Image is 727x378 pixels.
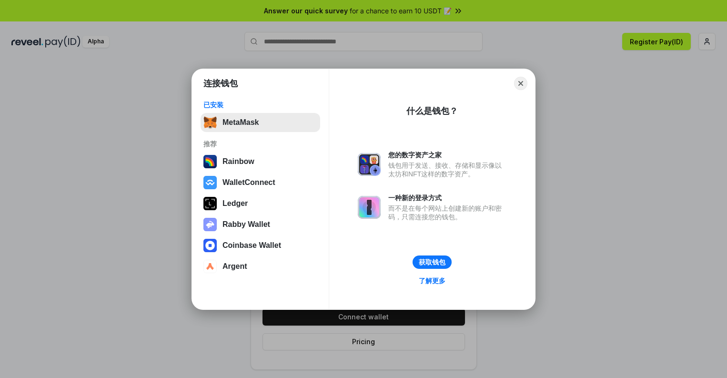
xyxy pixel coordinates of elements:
button: Argent [201,257,320,276]
div: MetaMask [222,118,259,127]
div: Argent [222,262,247,271]
button: WalletConnect [201,173,320,192]
img: svg+xml,%3Csvg%20width%3D%2228%22%20height%3D%2228%22%20viewBox%3D%220%200%2028%2028%22%20fill%3D... [203,239,217,252]
img: svg+xml,%3Csvg%20xmlns%3D%22http%3A%2F%2Fwww.w3.org%2F2000%2Fsvg%22%20fill%3D%22none%22%20viewBox... [358,153,381,176]
div: WalletConnect [222,178,275,187]
img: svg+xml,%3Csvg%20width%3D%2228%22%20height%3D%2228%22%20viewBox%3D%220%200%2028%2028%22%20fill%3D... [203,260,217,273]
div: Ledger [222,199,248,208]
div: 已安装 [203,101,317,109]
div: 了解更多 [419,276,445,285]
div: 推荐 [203,140,317,148]
button: MetaMask [201,113,320,132]
h1: 连接钱包 [203,78,238,89]
button: Coinbase Wallet [201,236,320,255]
button: Ledger [201,194,320,213]
a: 了解更多 [413,275,451,287]
img: svg+xml,%3Csvg%20xmlns%3D%22http%3A%2F%2Fwww.w3.org%2F2000%2Fsvg%22%20fill%3D%22none%22%20viewBox... [358,196,381,219]
button: 获取钱包 [413,255,452,269]
img: svg+xml,%3Csvg%20xmlns%3D%22http%3A%2F%2Fwww.w3.org%2F2000%2Fsvg%22%20fill%3D%22none%22%20viewBox... [203,218,217,231]
div: 获取钱包 [419,258,445,266]
img: svg+xml,%3Csvg%20fill%3D%22none%22%20height%3D%2233%22%20viewBox%3D%220%200%2035%2033%22%20width%... [203,116,217,129]
div: 钱包用于发送、接收、存储和显示像以太坊和NFT这样的数字资产。 [388,161,506,178]
img: svg+xml,%3Csvg%20width%3D%22120%22%20height%3D%22120%22%20viewBox%3D%220%200%20120%20120%22%20fil... [203,155,217,168]
div: 您的数字资产之家 [388,151,506,159]
button: Rabby Wallet [201,215,320,234]
div: Rainbow [222,157,254,166]
div: Coinbase Wallet [222,241,281,250]
button: Rainbow [201,152,320,171]
div: 一种新的登录方式 [388,194,506,202]
img: svg+xml,%3Csvg%20xmlns%3D%22http%3A%2F%2Fwww.w3.org%2F2000%2Fsvg%22%20width%3D%2228%22%20height%3... [203,197,217,210]
button: Close [514,77,527,90]
div: 而不是在每个网站上创建新的账户和密码，只需连接您的钱包。 [388,204,506,221]
img: svg+xml,%3Csvg%20width%3D%2228%22%20height%3D%2228%22%20viewBox%3D%220%200%2028%2028%22%20fill%3D... [203,176,217,189]
div: Rabby Wallet [222,220,270,229]
div: 什么是钱包？ [406,105,458,117]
